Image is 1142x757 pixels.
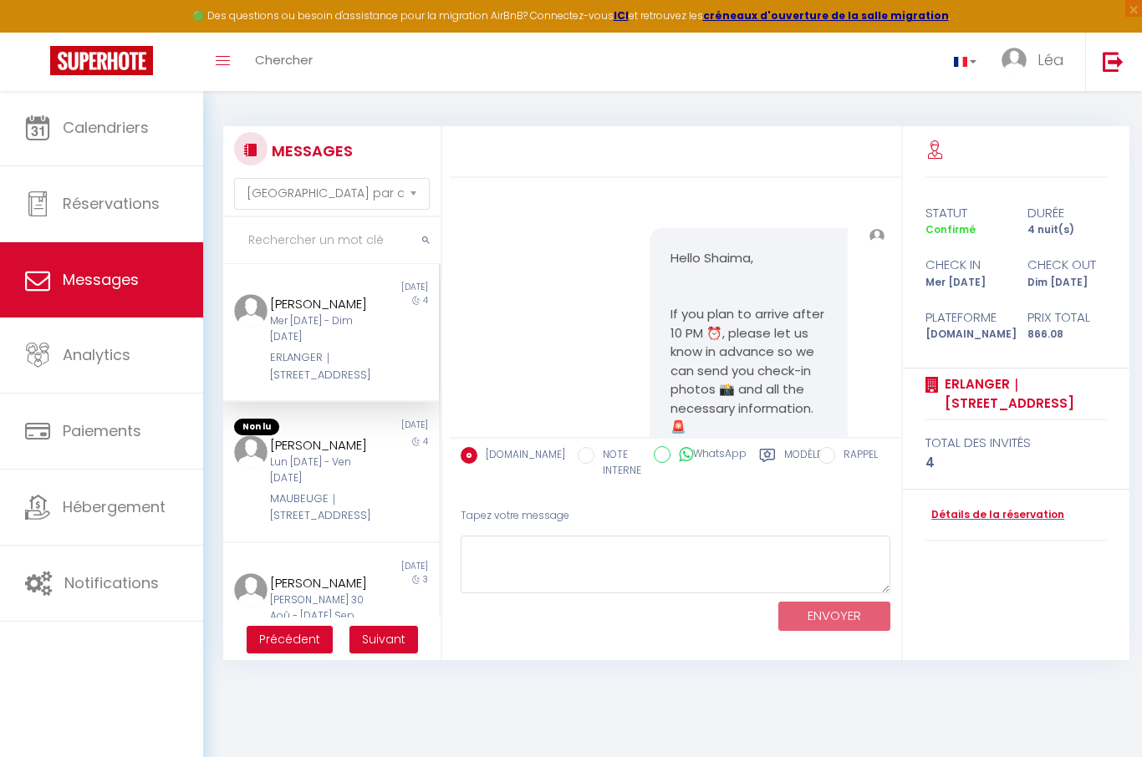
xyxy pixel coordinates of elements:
p: Hello Shaima, [670,249,827,268]
span: Précédent [259,631,320,648]
a: ERLANGER｜[STREET_ADDRESS] [939,374,1107,414]
div: 4 [925,453,1107,473]
div: Prix total [1017,307,1118,328]
span: Paiements [63,420,141,441]
div: 4 nuit(s) [1017,222,1118,238]
img: Super Booking [50,46,153,75]
img: logout [1103,51,1124,72]
img: ... [234,294,268,328]
input: Rechercher un mot clé [223,217,441,264]
div: [DATE] [331,419,439,435]
div: total des invités [925,433,1107,453]
span: 3 [423,573,428,586]
div: Mer [DATE] - Dim [DATE] [270,313,374,345]
img: ... [869,229,885,244]
div: Plateforme [915,307,1016,328]
div: MAUBEUGE｜[STREET_ADDRESS] [270,490,374,525]
div: [DOMAIN_NAME] [915,327,1016,343]
div: [DATE] [331,560,439,573]
label: WhatsApp [670,446,747,465]
span: Confirmé [925,222,976,236]
div: ERLANGER｜[STREET_ADDRESS] [270,349,374,384]
button: Previous [247,626,333,654]
a: Chercher [242,33,325,91]
span: 4 [423,294,428,307]
img: ... [234,573,268,607]
span: Non lu [234,419,279,435]
a: ICI [614,8,629,23]
span: Suivant [362,631,405,648]
div: statut [915,203,1016,223]
img: ... [234,435,268,469]
div: Dim [DATE] [1017,275,1118,291]
div: Tapez votre message [461,495,890,536]
div: [PERSON_NAME] [270,573,374,593]
div: check in [915,255,1016,275]
div: [DATE] [331,281,439,294]
span: Réservations [63,193,160,214]
label: RAPPEL [835,447,878,465]
span: Messages [63,269,139,290]
span: Analytics [63,344,130,365]
div: [PERSON_NAME] [270,294,374,314]
a: ... Léa [989,33,1085,91]
span: Hébergement [63,496,166,517]
label: Modèles [784,447,828,481]
div: Mer [DATE] [915,275,1016,291]
span: Notifications [64,572,159,593]
span: Calendriers [63,117,149,138]
div: [PERSON_NAME] [270,435,374,455]
div: Lun [DATE] - Ven [DATE] [270,455,374,486]
img: ... [1002,48,1027,73]
label: NOTE INTERNE [594,447,641,479]
span: Chercher [255,51,313,69]
button: Next [349,626,418,654]
button: ENVOYER [778,602,890,631]
span: Léa [1037,49,1064,70]
a: créneaux d'ouverture de la salle migration [703,8,949,23]
p: If you plan to arrive after 10 PM ⏰, please let us know in advance so we can send you check-in ph... [670,305,827,437]
label: [DOMAIN_NAME] [477,447,565,465]
div: 866.08 [1017,327,1118,343]
div: durée [1017,203,1118,223]
span: 4 [423,435,428,448]
div: check out [1017,255,1118,275]
div: [PERSON_NAME] 30 Aoû - [DATE] Sep [270,592,374,624]
a: Détails de la réservation [925,507,1064,523]
h3: MESSAGES [268,132,353,170]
